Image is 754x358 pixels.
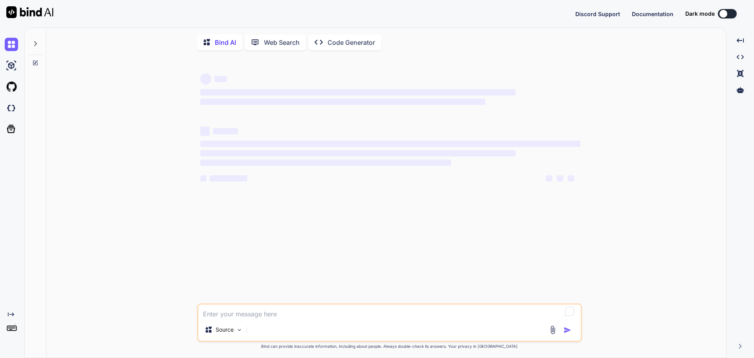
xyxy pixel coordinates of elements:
img: attachment [548,325,557,334]
span: ‌ [213,128,238,134]
p: Source [216,326,234,334]
span: Documentation [632,11,673,17]
img: ai-studio [5,59,18,72]
span: Discord Support [575,11,620,17]
span: ‌ [214,76,227,82]
img: githubLight [5,80,18,94]
button: Documentation [632,10,673,18]
span: ‌ [546,175,552,182]
img: Pick Models [236,327,243,333]
span: ‌ [200,175,207,182]
p: Web Search [264,38,300,47]
button: Discord Support [575,10,620,18]
span: ‌ [200,89,516,95]
span: ‌ [200,141,580,147]
span: ‌ [557,175,563,182]
span: ‌ [200,150,516,156]
span: ‌ [200,99,485,105]
img: icon [564,326,571,334]
img: chat [5,38,18,51]
span: ‌ [200,160,451,166]
span: ‌ [568,175,574,182]
img: Bind AI [6,6,53,18]
textarea: To enrich screen reader interactions, please activate Accessibility in Grammarly extension settings [198,305,581,319]
span: Dark mode [685,10,715,18]
span: ‌ [200,73,211,84]
p: Code Generator [328,38,375,47]
img: darkCloudIdeIcon [5,101,18,115]
p: Bind can provide inaccurate information, including about people. Always double-check its answers.... [197,343,582,349]
span: ‌ [210,175,247,182]
p: Bind AI [215,38,236,47]
span: ‌ [200,127,210,136]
